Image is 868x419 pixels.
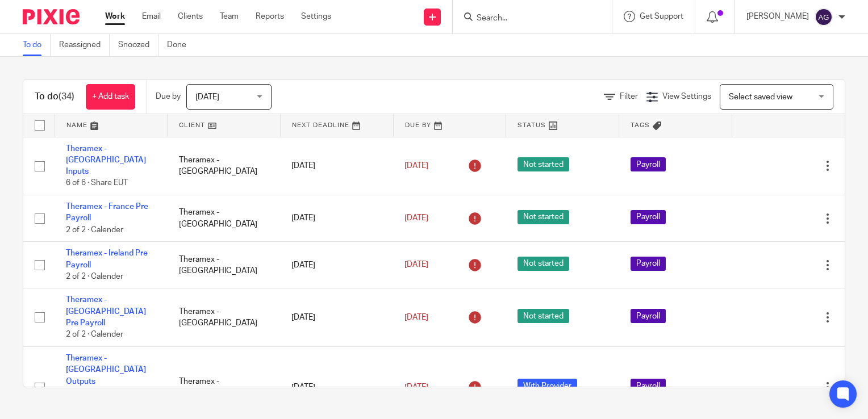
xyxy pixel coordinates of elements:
[631,379,666,393] span: Payroll
[631,122,650,128] span: Tags
[404,261,428,269] span: [DATE]
[178,11,203,22] a: Clients
[280,288,393,347] td: [DATE]
[66,354,146,386] a: Theramex - [GEOGRAPHIC_DATA] Outputs
[518,257,569,271] span: Not started
[66,331,123,339] span: 2 of 2 · Calender
[23,34,51,56] a: To do
[631,157,666,171] span: Payroll
[66,296,146,327] a: Theramex - [GEOGRAPHIC_DATA] Pre Payroll
[66,145,146,176] a: Theramex - [GEOGRAPHIC_DATA] Inputs
[518,379,577,393] span: With Provider
[815,8,833,26] img: svg%3E
[105,11,125,22] a: Work
[746,11,809,22] p: [PERSON_NAME]
[118,34,158,56] a: Snoozed
[195,93,219,101] span: [DATE]
[475,14,578,24] input: Search
[168,137,281,195] td: Theramex - [GEOGRAPHIC_DATA]
[66,203,148,222] a: Theramex - France Pre Payroll
[404,214,428,222] span: [DATE]
[518,210,569,224] span: Not started
[142,11,161,22] a: Email
[280,195,393,242] td: [DATE]
[631,257,666,271] span: Payroll
[86,84,135,110] a: + Add task
[280,242,393,288] td: [DATE]
[631,210,666,224] span: Payroll
[23,9,80,24] img: Pixie
[518,157,569,171] span: Not started
[640,12,683,20] span: Get Support
[620,93,638,100] span: Filter
[662,93,711,100] span: View Settings
[404,383,428,391] span: [DATE]
[35,91,74,103] h1: To do
[631,309,666,323] span: Payroll
[168,288,281,347] td: Theramex - [GEOGRAPHIC_DATA]
[66,179,128,187] span: 6 of 6 · Share EUT
[66,249,148,269] a: Theramex - Ireland Pre Payroll
[167,34,195,56] a: Done
[168,195,281,242] td: Theramex - [GEOGRAPHIC_DATA]
[59,34,110,56] a: Reassigned
[404,313,428,321] span: [DATE]
[301,11,331,22] a: Settings
[168,242,281,288] td: Theramex - [GEOGRAPHIC_DATA]
[404,162,428,170] span: [DATE]
[256,11,284,22] a: Reports
[156,91,181,102] p: Due by
[518,309,569,323] span: Not started
[66,226,123,234] span: 2 of 2 · Calender
[59,92,74,101] span: (34)
[66,273,123,280] span: 2 of 2 · Calender
[280,137,393,195] td: [DATE]
[729,93,792,101] span: Select saved view
[220,11,239,22] a: Team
